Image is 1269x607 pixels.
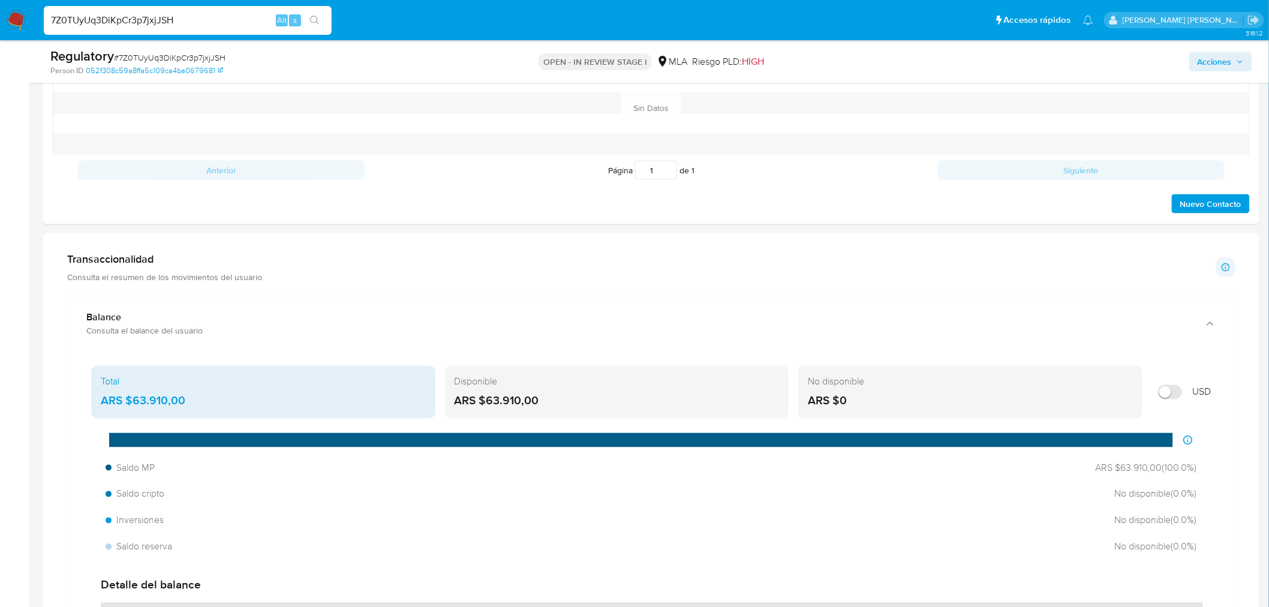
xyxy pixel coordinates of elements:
span: 1 [691,164,694,176]
span: # 7Z0TUyUq3DiKpCr3p7jxjJSH [114,52,225,64]
b: Regulatory [50,46,114,65]
div: MLA [657,55,687,68]
span: s [293,14,297,26]
button: Acciones [1189,52,1252,71]
b: Person ID [50,65,83,76]
span: Nuevo Contacto [1180,196,1241,212]
button: search-icon [302,12,327,29]
span: Página de [608,161,694,180]
p: roberto.munoz@mercadolibre.com [1123,14,1244,26]
span: Acciones [1198,52,1232,71]
span: HIGH [742,55,764,68]
a: Notificaciones [1083,15,1093,25]
button: Siguiente [938,161,1225,180]
span: Riesgo PLD: [692,55,764,68]
span: Alt [277,14,287,26]
p: OPEN - IN REVIEW STAGE I [539,53,652,70]
input: Buscar usuario o caso... [44,13,332,28]
a: 052f308c59a8ffa5c109ca4ba0679681 [86,65,223,76]
a: Salir [1247,14,1260,26]
span: 3.161.2 [1246,28,1263,38]
button: Anterior [78,161,365,180]
span: Accesos rápidos [1004,14,1071,26]
button: Nuevo Contacto [1172,194,1250,214]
